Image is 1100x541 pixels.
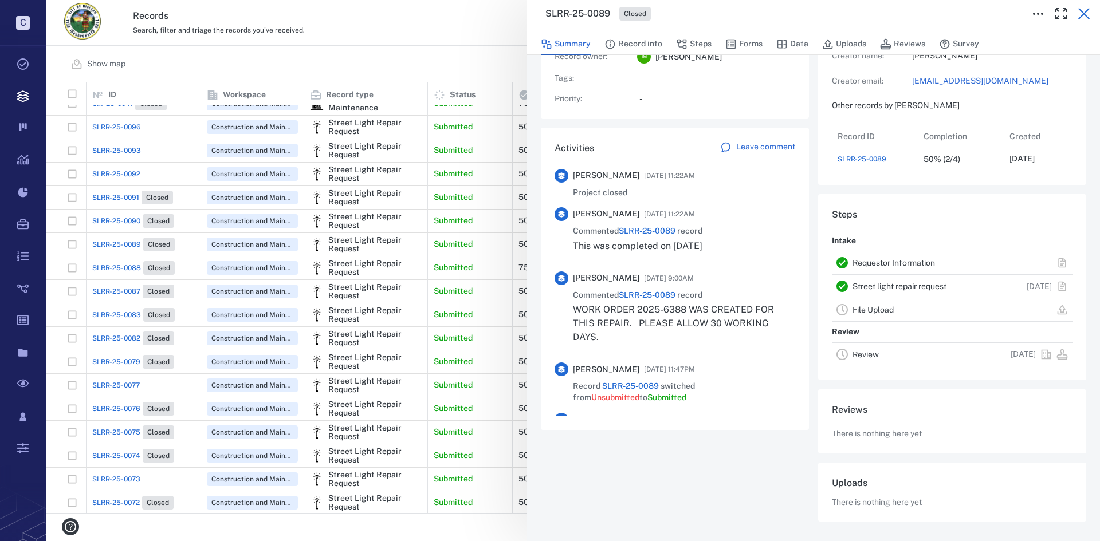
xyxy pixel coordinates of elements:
[1027,2,1050,25] button: Toggle to Edit Boxes
[736,141,795,153] p: Leave comment
[725,33,763,55] button: Forms
[622,9,649,19] span: Closed
[644,207,695,221] span: [DATE] 11:22AM
[573,170,639,181] span: [PERSON_NAME]
[573,414,639,425] span: [PERSON_NAME]
[1050,2,1072,25] button: Toggle Fullscreen
[818,389,1086,463] div: ReviewsThere is nothing here yet
[832,428,922,440] p: There is nothing here yet
[637,50,651,64] div: J M
[545,7,610,21] h3: SLRR-25-0089
[832,231,856,251] p: Intake
[880,33,925,55] button: Reviews
[832,208,1072,222] h6: Steps
[912,76,1072,87] a: [EMAIL_ADDRESS][DOMAIN_NAME]
[818,14,1086,194] div: Citizen infoCreator name:[PERSON_NAME]Creator email:[EMAIL_ADDRESS][DOMAIN_NAME]Other records by ...
[573,381,795,403] span: Record switched from to
[822,33,866,55] button: Uploads
[852,305,894,314] a: File Upload
[541,33,591,55] button: Summary
[602,381,659,390] a: SLRR-25-0089
[924,120,967,152] div: Completion
[832,50,912,62] p: Creator name:
[604,33,662,55] button: Record info
[838,154,886,164] a: SLRR-25-0089
[541,128,809,439] div: ActivitiesLeave comment[PERSON_NAME][DATE] 11:22AMProject closed[PERSON_NAME][DATE] 11:22AMCommen...
[591,393,639,402] span: Unsubmitted
[16,16,30,30] p: C
[1009,120,1040,152] div: Created
[573,273,639,284] span: [PERSON_NAME]
[852,282,946,291] a: Street light repair request
[555,141,594,155] h6: Activities
[918,125,1004,148] div: Completion
[1072,2,1095,25] button: Close
[912,50,1072,62] p: [PERSON_NAME]
[832,100,1072,112] p: Other records by [PERSON_NAME]
[573,187,627,199] span: Project closed
[1004,125,1090,148] div: Created
[838,120,875,152] div: Record ID
[832,476,867,490] h6: Uploads
[573,303,795,344] p: WORK ORDER 2025-6388 WAS CREATED FOR THIS REPAIR. PLEASE ALLOW 30 WORKING DAYS.
[1009,153,1035,165] p: [DATE]
[644,362,695,376] span: [DATE] 11:47PM
[1011,349,1036,360] p: [DATE]
[573,208,639,220] span: [PERSON_NAME]
[818,463,1086,531] div: UploadsThere is nothing here yet
[555,73,623,84] p: Tags :
[655,52,722,63] span: [PERSON_NAME]
[619,290,675,299] a: SLRR-25-0089
[573,290,702,301] span: Commented record
[832,76,912,87] p: Creator email:
[720,141,795,155] a: Leave comment
[647,393,686,402] span: Submitted
[832,403,1072,417] h6: Reviews
[644,271,694,285] span: [DATE] 9:00AM
[26,8,49,18] span: Help
[832,497,922,508] p: There is nothing here yet
[1027,281,1052,293] p: [DATE]
[573,239,702,253] p: This was completed on [DATE]
[573,226,702,237] span: Commented record
[832,322,859,342] p: Review
[619,226,675,235] a: SLRR-25-0089
[676,33,712,55] button: Steps
[924,155,960,164] div: 50% (2/4)
[818,194,1086,389] div: StepsIntakeRequestor InformationStreet light repair request[DATE]File UploadReviewReview[DATE]
[644,413,696,427] span: [DATE] 11:46PM
[852,258,935,267] a: Requestor Information
[939,33,979,55] button: Survey
[573,364,639,376] span: [PERSON_NAME]
[852,350,879,359] a: Review
[832,125,918,148] div: Record ID
[639,93,795,105] p: -
[555,93,623,105] p: Priority :
[555,51,623,62] p: Record owner :
[776,33,808,55] button: Data
[644,169,695,183] span: [DATE] 11:22AM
